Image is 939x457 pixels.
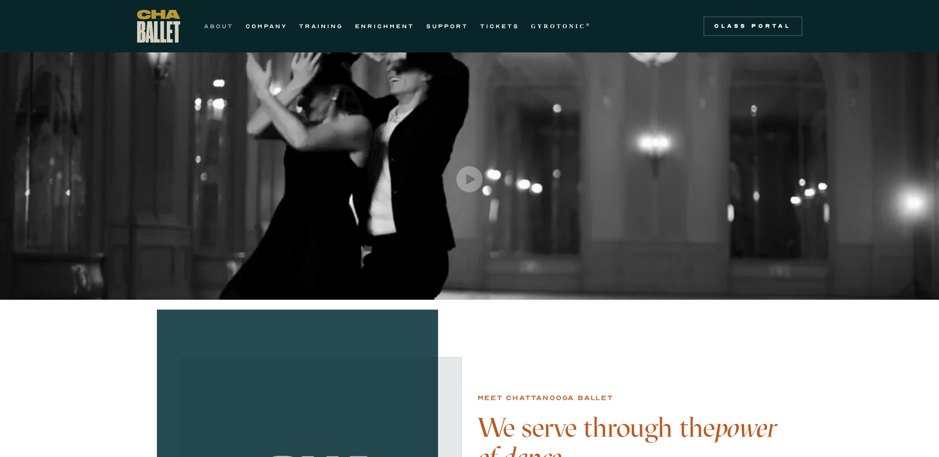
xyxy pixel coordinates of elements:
[246,20,287,32] a: COMPANY
[531,23,586,30] strong: GYROTONIC
[709,22,796,30] div: Class Portal
[299,20,343,32] a: TRAINING
[478,392,613,404] div: Meet chattanooga ballet
[137,10,180,43] a: home
[703,16,802,36] a: Class Portal
[204,20,234,32] a: ABOUT
[586,22,592,27] sup: ®
[480,20,519,32] a: TICKETS
[426,20,468,32] a: SUPPORT
[531,20,592,32] a: GYROTONIC®
[355,20,414,32] a: ENRICHMENT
